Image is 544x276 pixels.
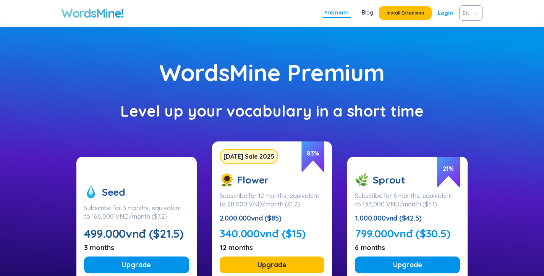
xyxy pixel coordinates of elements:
[220,149,278,164] div: [DATE] Sale 2025
[387,10,424,16] span: Install Extension
[84,244,189,252] div: 3 months
[84,225,189,242] div: 499.000vnđ ($21.5)
[324,9,349,16] a: Premium
[355,173,369,187] img: sprout
[355,244,460,252] div: 6 months
[220,244,325,252] div: 12 months
[438,6,453,20] a: Login
[38,65,506,80] div: WordsMine Premium
[61,5,123,21] a: WordsMine!
[84,185,189,199] div: Seed
[379,6,432,20] button: Install Extension
[122,260,151,270] span: Upgrade
[362,9,373,16] a: Blog
[220,173,233,187] img: flower
[220,225,325,242] div: 340.000vnđ ($15)
[355,173,460,187] div: Sprout
[393,260,422,270] span: Upgrade
[355,213,460,224] div: 1.000.000vnd ($42.5)
[220,257,325,273] button: Upgrade
[301,138,324,173] span: 83 %
[84,257,189,273] button: Upgrade
[84,204,189,221] div: Subscribe for 3 months, equivalent to 166,000 VND/month ($7.2)
[463,7,476,19] span: VIE
[220,165,325,187] div: Flower
[355,225,460,242] div: 799.000vnđ ($30.5)
[84,185,98,199] img: seed
[257,260,287,270] span: Upgrade
[38,103,506,119] div: Level up your vocabulary in a short time
[220,192,325,208] div: Subscribe for 12 months, equivalent to 28,000 VND/month ($1.2)
[355,192,460,208] div: Subscribe for 6 months, equivalent to 133,000 VND/month ($5.1)
[220,213,325,224] div: 2.000.000vnd ($85)
[437,153,460,188] span: 21 %
[355,257,460,273] button: Upgrade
